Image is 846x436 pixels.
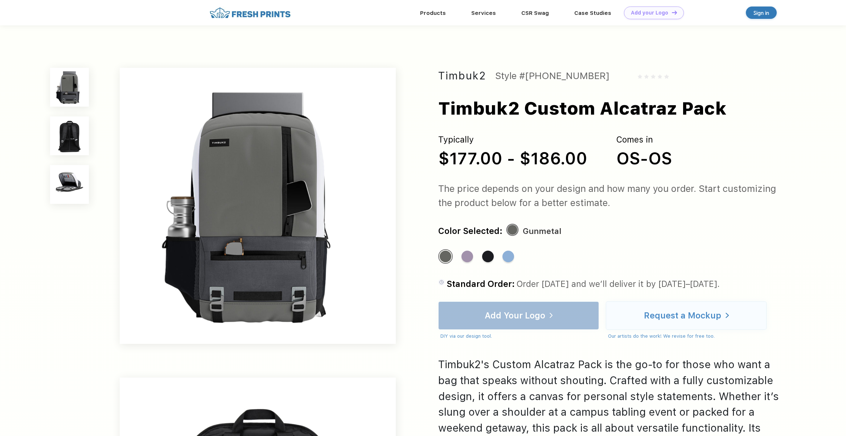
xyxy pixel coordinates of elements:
[50,68,89,107] img: func=resize&h=100
[438,146,587,171] div: $177.00 - $186.00
[461,251,473,262] div: Lavender
[638,74,642,79] img: gray_star.svg
[664,74,669,79] img: gray_star.svg
[631,10,668,16] div: Add your Logo
[672,11,677,15] img: DT
[50,116,89,155] img: func=resize&h=100
[726,313,729,318] img: white arrow
[616,133,672,146] div: Comes in
[517,279,720,289] span: Order [DATE] and we’ll deliver it by [DATE]–[DATE].
[616,146,672,171] div: OS-OS
[523,225,562,238] div: Gunmetal
[608,333,767,340] div: Our artists do the work! We revise for free too.
[438,225,502,238] div: Color Selected:
[440,333,599,340] div: DIY via our design tool.
[208,7,293,19] img: fo%20logo%202.webp
[120,68,396,344] img: func=resize&h=640
[644,312,721,319] div: Request a Mockup
[644,74,649,79] img: gray_star.svg
[753,9,769,17] div: Sign in
[502,251,514,262] div: Sky Blue
[438,95,727,122] div: Timbuk2 Custom Alcatraz Pack
[438,68,486,84] div: Timbuk2
[482,251,494,262] div: Jet Black
[438,182,785,210] div: The price depends on your design and how many you order. Start customizing the product below for ...
[746,7,777,19] a: Sign in
[438,279,445,285] img: standard order
[440,251,451,262] div: Gunmetal
[438,133,587,146] div: Typically
[495,68,609,84] div: Style #[PHONE_NUMBER]
[420,10,446,16] a: Products
[651,74,655,79] img: gray_star.svg
[658,74,662,79] img: gray_star.svg
[50,165,89,204] img: func=resize&h=100
[447,279,515,289] span: Standard Order:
